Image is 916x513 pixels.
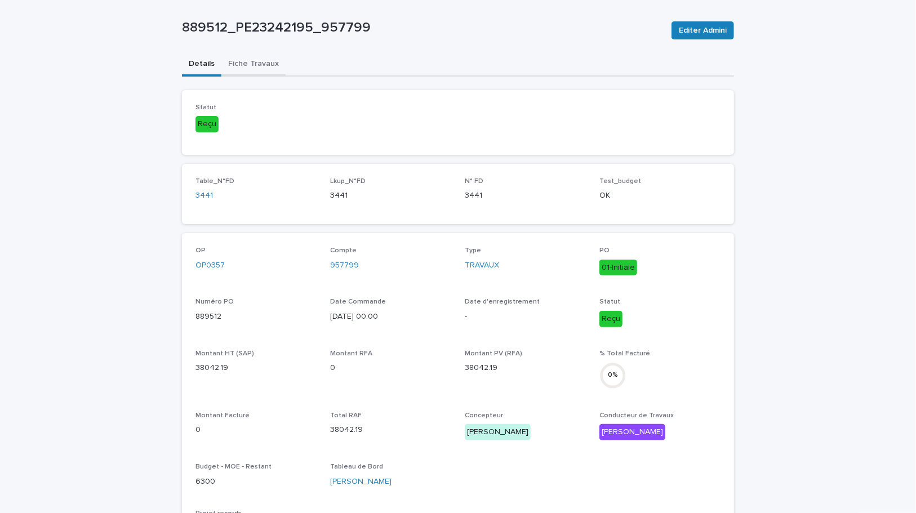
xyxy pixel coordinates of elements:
[330,178,366,185] span: Lkup_N°FD
[599,260,637,276] div: 01-Initiale
[195,424,317,436] p: 0
[221,53,286,77] button: Fiche Travaux
[465,350,522,357] span: Montant PV (RFA)
[465,190,586,202] p: 3441
[672,21,734,39] button: Editer Admini
[599,370,626,382] div: 0 %
[465,178,483,185] span: N° FD
[330,311,451,323] p: [DATE] 00:00
[465,424,531,440] div: [PERSON_NAME]
[599,247,610,254] span: PO
[195,298,234,305] span: Numéro PO
[195,311,317,323] p: 889512
[195,247,206,254] span: OP
[182,53,221,77] button: Details
[330,362,451,374] p: 0
[465,412,503,419] span: Concepteur
[599,178,641,185] span: Test_budget
[330,412,362,419] span: Total RAF
[195,463,272,470] span: Budget - MOE - Restant
[195,116,219,132] div: Reçu
[195,260,225,271] a: OP0357
[599,311,622,327] div: Reçu
[330,424,451,436] p: 38042.19
[330,260,359,271] a: 957799
[330,463,383,470] span: Tableau de Bord
[195,104,216,111] span: Statut
[330,298,386,305] span: Date Commande
[182,20,662,36] p: 889512_PE23242195_957799
[330,190,451,202] p: 3441
[465,247,481,254] span: Type
[599,412,674,419] span: Conducteur de Travaux
[195,362,317,374] p: 38042.19
[330,350,372,357] span: Montant RFA
[599,350,650,357] span: % Total Facturé
[599,190,721,202] p: OK
[195,412,250,419] span: Montant Facturé
[465,298,540,305] span: Date d'enregistrement
[195,178,234,185] span: Table_N°FD
[679,25,727,36] span: Editer Admini
[599,298,620,305] span: Statut
[465,260,499,271] a: TRAVAUX
[195,190,213,202] a: 3441
[195,476,317,488] p: 6300
[330,247,357,254] span: Compte
[330,476,392,488] a: [PERSON_NAME]
[465,362,586,374] p: 38042.19
[465,311,586,323] p: -
[195,350,254,357] span: Montant HT (SAP)
[599,424,665,440] div: [PERSON_NAME]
